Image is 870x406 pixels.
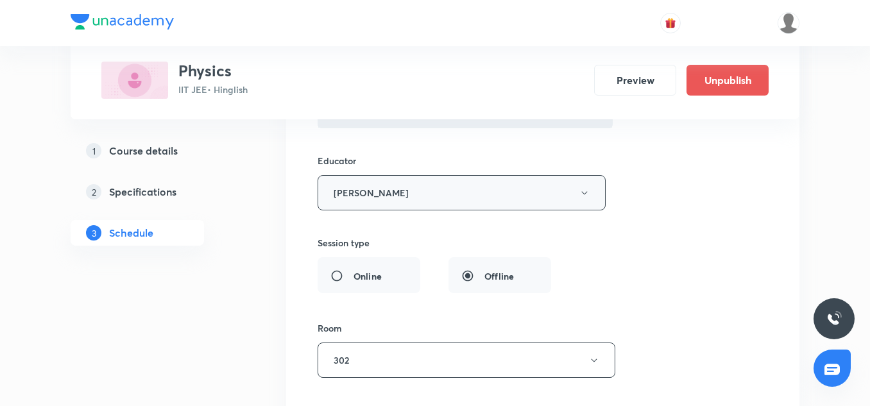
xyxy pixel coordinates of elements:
[109,143,178,158] h5: Course details
[826,311,842,326] img: ttu
[318,343,615,378] button: 302
[778,12,799,34] img: Anshumaan Gangrade
[71,14,174,33] a: Company Logo
[71,14,174,30] img: Company Logo
[660,13,681,33] button: avatar
[109,225,153,241] h5: Schedule
[318,236,370,250] h6: Session type
[665,17,676,29] img: avatar
[178,62,248,80] h3: Physics
[101,62,168,99] img: 45081D3B-6D13-4A9B-8257-2562603E528C_plus.png
[86,143,101,158] p: 1
[594,65,676,96] button: Preview
[86,225,101,241] p: 3
[687,65,769,96] button: Unpublish
[86,184,101,199] p: 2
[71,179,245,205] a: 2Specifications
[318,154,606,167] h6: Educator
[71,138,245,164] a: 1Course details
[109,184,176,199] h5: Specifications
[178,83,248,96] p: IIT JEE • Hinglish
[318,321,342,335] h6: Room
[318,175,606,210] button: [PERSON_NAME]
